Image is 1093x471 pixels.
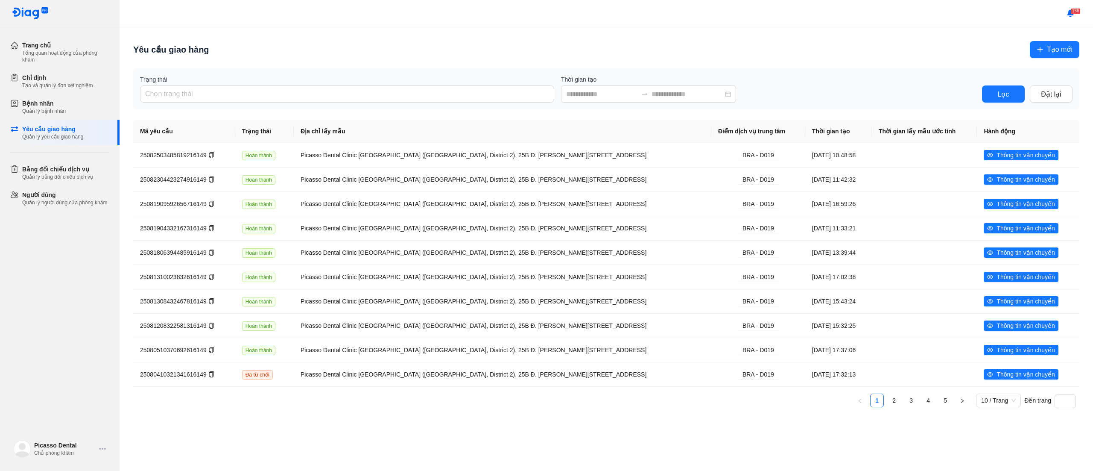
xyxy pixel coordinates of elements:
[242,273,275,282] span: Hoàn thành
[805,167,872,191] td: [DATE] 11:42:32
[22,199,107,206] div: Quản lý người dùng của phòng khám
[921,394,935,407] li: 4
[984,199,1058,209] button: eyeThông tin vận chuyển
[997,248,1055,257] span: Thông tin vận chuyển
[208,274,214,280] span: copy
[997,370,1055,379] span: Thông tin vận chuyển
[939,394,952,407] a: 5
[140,370,228,379] div: 25080410321341616149
[22,165,94,174] div: Bảng đối chiếu dịch vụ
[208,152,214,158] span: copy
[208,225,214,231] span: copy
[987,347,993,353] span: eye
[738,199,778,209] div: BRA - D019
[242,224,275,233] span: Hoàn thành
[870,394,884,407] li: 1
[956,394,969,407] li: Trang Kế
[22,108,66,115] div: Quản lý bệnh nhân
[208,250,214,256] span: copy
[140,297,228,306] div: 25081308432467816149
[987,371,993,377] span: eye
[987,298,993,304] span: eye
[140,248,228,257] div: 25081806394485916149
[984,174,1058,185] button: eyeThông tin vận chuyển
[294,120,711,143] th: Địa chỉ lấy mẫu
[987,152,993,158] span: eye
[208,347,214,353] span: copy
[982,85,1025,103] button: Lọc
[987,250,993,256] span: eye
[235,120,294,143] th: Trạng thái
[997,224,1055,233] span: Thông tin vận chuyển
[22,50,109,63] div: Tổng quan hoạt động của phòng khám
[22,82,93,89] div: Tạo và quản lý đơn xét nghiệm
[12,7,49,20] img: logo
[1030,85,1073,103] button: Đặt lại
[872,120,977,143] th: Thời gian lấy mẫu ước tính
[977,120,1079,143] th: Hành động
[242,175,275,185] span: Hoàn thành
[987,177,993,183] span: eye
[1041,89,1061,100] span: Đặt lại
[997,297,1055,306] span: Thông tin vận chuyển
[22,125,83,133] div: Yêu cầu giao hàng
[208,177,214,183] span: copy
[22,174,94,180] div: Quản lý bảng đối chiếu dịch vụ
[140,175,228,184] div: 25082304423274916149
[301,199,704,209] div: Picasso Dental Clinic [GEOGRAPHIC_DATA] ([GEOGRAPHIC_DATA], District 2), 25B Đ. [PERSON_NAME][STR...
[641,91,648,97] span: to
[208,323,214,329] span: copy
[997,272,1055,282] span: Thông tin vận chuyển
[301,370,704,379] div: Picasso Dental Clinic [GEOGRAPHIC_DATA] ([GEOGRAPHIC_DATA], District 2), 25B Đ. [PERSON_NAME][STR...
[22,191,107,199] div: Người dùng
[301,297,704,306] div: Picasso Dental Clinic [GEOGRAPHIC_DATA] ([GEOGRAPHIC_DATA], District 2), 25B Đ. [PERSON_NAME][STR...
[22,99,66,108] div: Bệnh nhân
[133,44,209,56] div: Yêu cầu giao hàng
[738,248,778,258] div: BRA - D019
[301,224,704,233] div: Picasso Dental Clinic [GEOGRAPHIC_DATA] ([GEOGRAPHIC_DATA], District 2), 25B Đ. [PERSON_NAME][STR...
[14,440,31,457] img: logo
[887,394,901,407] li: 2
[301,175,704,184] div: Picasso Dental Clinic [GEOGRAPHIC_DATA] ([GEOGRAPHIC_DATA], District 2), 25B Đ. [PERSON_NAME][STR...
[997,199,1055,209] span: Thông tin vận chuyển
[956,394,969,407] button: right
[208,298,214,304] span: copy
[805,143,872,167] td: [DATE] 10:48:58
[140,75,554,84] label: Trạng thái
[997,175,1055,184] span: Thông tin vận chuyển
[738,224,778,233] div: BRA - D019
[987,274,993,280] span: eye
[738,150,778,160] div: BRA - D019
[805,265,872,289] td: [DATE] 17:02:38
[922,394,935,407] a: 4
[1024,394,1079,407] div: Đến trang
[140,199,228,209] div: 25081909592656716149
[140,224,228,233] div: 25081904332167316149
[738,175,778,185] div: BRA - D019
[984,321,1058,331] button: eyeThông tin vận chuyển
[984,369,1058,380] button: eyeThông tin vận chuyển
[242,151,275,160] span: Hoàn thành
[805,313,872,338] td: [DATE] 15:32:25
[242,297,275,306] span: Hoàn thành
[938,394,952,407] li: 5
[34,441,96,450] div: Picasso Dental
[857,398,862,403] span: left
[738,272,778,282] div: BRA - D019
[981,394,1016,407] span: 10 / Trang
[34,450,96,456] div: Chủ phòng khám
[133,120,235,143] th: Mã yêu cầu
[301,248,704,257] div: Picasso Dental Clinic [GEOGRAPHIC_DATA] ([GEOGRAPHIC_DATA], District 2), 25B Đ. [PERSON_NAME][STR...
[22,41,109,50] div: Trang chủ
[140,321,228,330] div: 25081208322581316149
[1047,44,1073,55] span: Tạo mới
[805,240,872,265] td: [DATE] 13:39:44
[805,362,872,387] td: [DATE] 17:32:13
[997,150,1055,160] span: Thông tin vận chuyển
[22,74,93,82] div: Chỉ định
[301,321,704,330] div: Picasso Dental Clinic [GEOGRAPHIC_DATA] ([GEOGRAPHIC_DATA], District 2), 25B Đ. [PERSON_NAME][STR...
[805,338,872,362] td: [DATE] 17:37:06
[871,394,883,407] a: 1
[242,346,275,355] span: Hoàn thành
[301,150,704,160] div: Picasso Dental Clinic [GEOGRAPHIC_DATA] ([GEOGRAPHIC_DATA], District 2), 25B Đ. [PERSON_NAME][STR...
